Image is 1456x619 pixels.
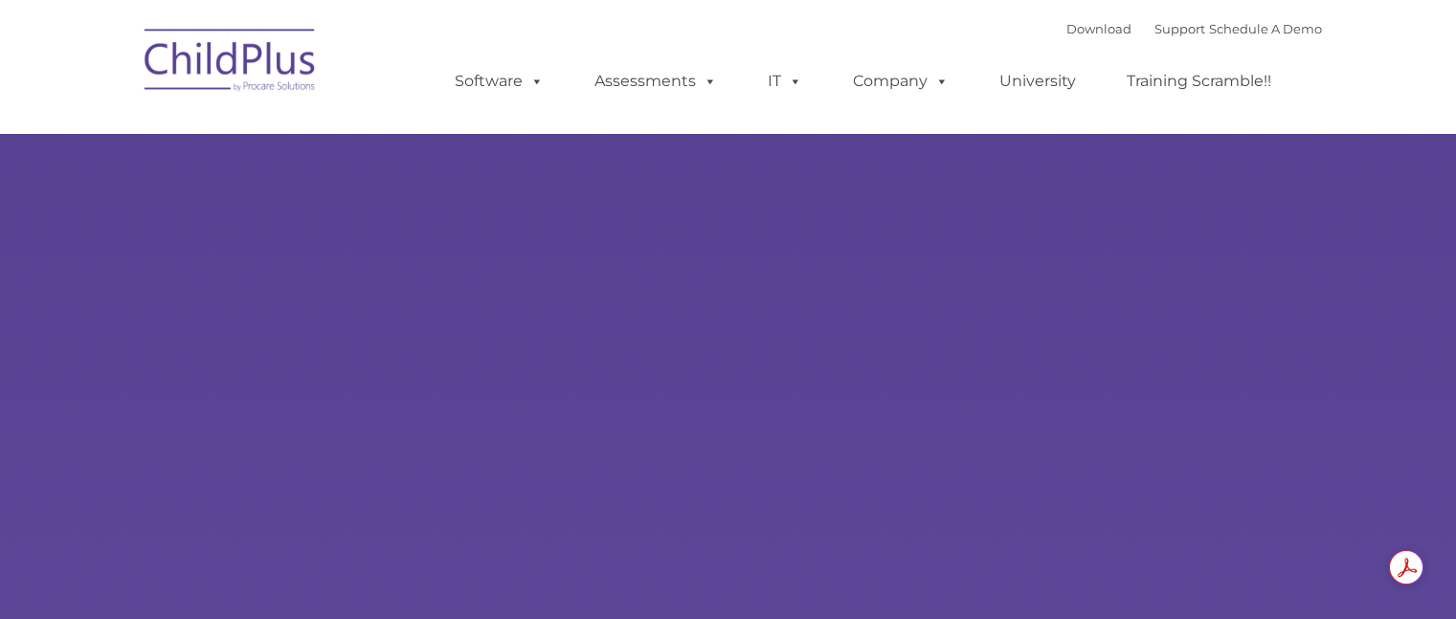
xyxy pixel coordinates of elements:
a: Support [1154,21,1205,36]
a: IT [749,62,821,100]
a: Training Scramble!! [1108,62,1290,100]
font: | [1066,21,1322,36]
a: Schedule A Demo [1209,21,1322,36]
a: Download [1066,21,1131,36]
a: University [980,62,1095,100]
a: Software [436,62,563,100]
img: ChildPlus by Procare Solutions [135,15,326,111]
a: Assessments [575,62,736,100]
a: Company [834,62,968,100]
